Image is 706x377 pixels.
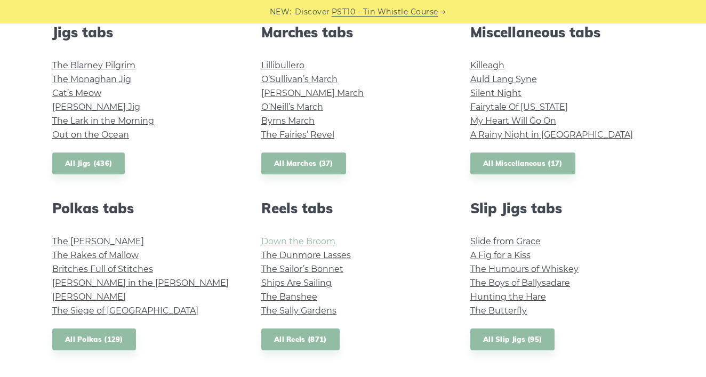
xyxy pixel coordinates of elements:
a: Hunting the Hare [470,292,546,302]
a: The Rakes of Mallow [52,250,139,260]
a: All Polkas (129) [52,328,136,350]
a: O’Neill’s March [261,102,323,112]
a: The Banshee [261,292,317,302]
a: The Siege of [GEOGRAPHIC_DATA] [52,306,198,316]
a: Britches Full of Stitches [52,264,153,274]
a: All Miscellaneous (17) [470,153,575,174]
a: Out on the Ocean [52,130,129,140]
a: Silent Night [470,88,522,98]
span: NEW: [270,6,292,18]
a: All Slip Jigs (95) [470,328,555,350]
a: The Humours of Whiskey [470,264,579,274]
a: The Monaghan Jig [52,74,131,84]
a: The Blarney Pilgrim [52,60,135,70]
a: The Boys of Ballysadare [470,278,570,288]
a: Byrns March [261,116,315,126]
a: The Sally Gardens [261,306,336,316]
a: O’Sullivan’s March [261,74,338,84]
a: Down the Broom [261,236,335,246]
a: All Jigs (436) [52,153,125,174]
h2: Miscellaneous tabs [470,24,654,41]
a: A Rainy Night in [GEOGRAPHIC_DATA] [470,130,633,140]
a: The Sailor’s Bonnet [261,264,343,274]
a: Fairytale Of [US_STATE] [470,102,568,112]
h2: Jigs tabs [52,24,236,41]
a: Auld Lang Syne [470,74,537,84]
a: Killeagh [470,60,504,70]
a: The Dunmore Lasses [261,250,351,260]
h2: Reels tabs [261,200,445,216]
a: Cat’s Meow [52,88,101,98]
a: My Heart Will Go On [470,116,556,126]
a: All Reels (871) [261,328,340,350]
span: Discover [295,6,330,18]
a: Slide from Grace [470,236,541,246]
a: [PERSON_NAME] Jig [52,102,140,112]
a: The Butterfly [470,306,527,316]
a: Lillibullero [261,60,304,70]
h2: Marches tabs [261,24,445,41]
a: All Marches (37) [261,153,346,174]
a: [PERSON_NAME] March [261,88,364,98]
a: The Lark in the Morning [52,116,154,126]
a: A Fig for a Kiss [470,250,531,260]
a: The Fairies’ Revel [261,130,334,140]
a: Ships Are Sailing [261,278,332,288]
a: [PERSON_NAME] [52,292,126,302]
a: The [PERSON_NAME] [52,236,144,246]
h2: Slip Jigs tabs [470,200,654,216]
a: PST10 - Tin Whistle Course [332,6,438,18]
a: [PERSON_NAME] in the [PERSON_NAME] [52,278,229,288]
h2: Polkas tabs [52,200,236,216]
